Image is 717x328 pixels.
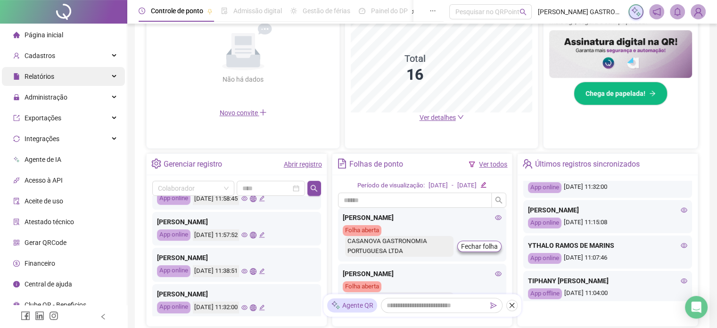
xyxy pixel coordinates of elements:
span: facebook [21,311,30,320]
div: App online [157,302,190,313]
span: edit [259,195,265,202]
div: YTHALO RAMOS DE MARINS [528,240,687,251]
span: global [250,232,256,238]
div: App online [528,218,561,228]
span: eye [241,232,247,238]
span: Atestado técnico [25,218,74,226]
div: [DATE] 11:58:45 [193,193,239,205]
span: eye [681,278,687,284]
div: Não há dados [200,74,287,84]
span: qrcode [13,239,20,246]
span: file-text [337,159,347,168]
span: [PERSON_NAME] GASTRONOMIA PORTUGUESA LTDA [537,7,622,17]
a: Ver todos [479,160,507,168]
span: Gestão de férias [303,7,350,15]
span: Administração [25,93,67,101]
div: [PERSON_NAME] [157,289,316,299]
div: [PERSON_NAME] [157,252,316,263]
span: setting [151,159,161,168]
div: App online [157,265,190,277]
span: eye [495,270,502,277]
span: Exportações [25,114,61,122]
span: edit [259,268,265,274]
span: instagram [49,311,58,320]
span: Financeiro [25,260,55,267]
span: Central de ajuda [25,280,72,288]
div: Open Intercom Messenger [685,296,708,319]
span: pushpin [412,8,417,14]
div: App online [528,182,561,193]
div: [DATE] 11:07:46 [528,253,687,264]
div: [DATE] 11:04:00 [528,288,687,299]
span: search [310,185,318,192]
div: Período de visualização: [357,181,425,191]
span: Chega de papelada! [585,88,645,99]
span: eye [681,207,687,213]
span: Integrações [25,135,59,143]
span: edit [259,304,265,311]
span: eye [495,214,502,221]
span: Admissão digital [233,7,282,15]
span: Agente de IA [25,156,61,163]
div: [DATE] 11:57:52 [193,229,239,241]
span: send [490,302,497,309]
span: Relatórios [25,73,54,80]
span: audit [13,198,20,204]
div: Folha aberta [343,225,381,236]
span: eye [681,242,687,249]
button: Chega de papelada! [574,82,668,105]
span: file-done [221,8,228,14]
span: bell [673,8,682,16]
span: search [495,196,503,204]
span: global [250,195,256,202]
span: eye [241,304,247,311]
span: down [457,114,464,120]
span: api [13,177,20,184]
span: dollar [13,260,20,267]
div: [DATE] 11:15:08 [528,218,687,228]
span: solution [13,219,20,225]
span: sync [13,135,20,142]
div: [PERSON_NAME] [528,205,687,215]
span: Acesso à API [25,177,63,184]
div: Últimos registros sincronizados [535,156,640,172]
div: [PERSON_NAME] [157,217,316,227]
span: filter [469,161,475,168]
div: [DATE] [429,181,448,191]
div: [PERSON_NAME] [343,269,502,279]
span: edit [480,182,486,188]
img: banner%2F02c71560-61a6-44d4-94b9-c8ab97240462.png [549,30,692,78]
span: eye [241,195,247,202]
span: Controle de ponto [151,7,203,15]
div: [DATE] [457,181,477,191]
span: dashboard [359,8,365,14]
div: [DATE] 11:32:00 [193,302,239,313]
span: pushpin [207,8,213,14]
div: [DATE] 11:32:00 [528,182,687,193]
div: App online [528,253,561,264]
span: close [509,302,515,309]
span: Aceite de uso [25,197,63,205]
span: Cadastros [25,52,55,59]
span: file [13,73,20,80]
span: global [250,304,256,311]
span: lock [13,94,20,101]
div: App online [157,229,190,241]
span: search [519,8,527,16]
span: user-add [13,52,20,59]
span: info-circle [13,281,20,287]
span: eye [241,268,247,274]
span: arrow-right [649,90,656,97]
img: 8538 [691,5,705,19]
span: gift [13,302,20,308]
div: [PERSON_NAME] [343,212,502,223]
div: CASANOVA GASTRONOMIA PORTUGUESA LTDA [345,236,454,257]
span: Clube QR - Beneficios [25,301,86,309]
img: sparkle-icon.fc2bf0ac1784a2077858766a79e2daf3.svg [631,7,641,17]
div: Agente QR [327,298,377,312]
div: Folhas de ponto [349,156,403,172]
div: TIPHANY [PERSON_NAME] [528,276,687,286]
div: App online [157,193,190,205]
span: global [250,268,256,274]
span: left [100,313,107,320]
